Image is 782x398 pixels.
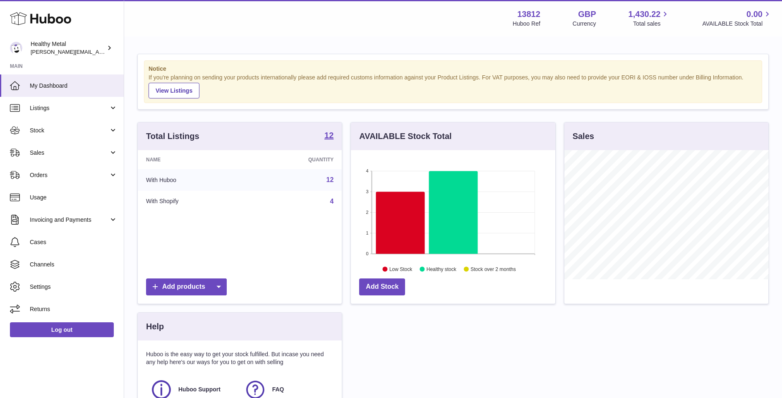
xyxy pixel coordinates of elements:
span: Usage [30,194,118,201]
text: 2 [366,210,369,215]
a: Add products [146,278,227,295]
span: Huboo Support [178,386,221,393]
th: Name [138,150,248,169]
text: 4 [366,168,369,173]
span: Invoicing and Payments [30,216,109,224]
span: Channels [30,261,118,269]
strong: GBP [578,9,596,20]
span: 0.00 [746,9,763,20]
span: FAQ [272,386,284,393]
a: 1,430.22 Total sales [628,9,670,28]
span: Orders [30,171,109,179]
div: Huboo Ref [513,20,540,28]
text: 3 [366,189,369,194]
text: 1 [366,230,369,235]
th: Quantity [248,150,342,169]
text: Healthy stock [427,266,457,272]
span: Total sales [633,20,670,28]
a: 12 [326,176,334,183]
div: Currency [573,20,596,28]
span: Stock [30,127,109,134]
strong: 13812 [517,9,540,20]
span: Settings [30,283,118,291]
span: AVAILABLE Stock Total [702,20,772,28]
span: Returns [30,305,118,313]
strong: Notice [149,65,758,73]
a: 4 [330,198,333,205]
a: 0.00 AVAILABLE Stock Total [702,9,772,28]
a: Log out [10,322,114,337]
span: Sales [30,149,109,157]
text: 0 [366,251,369,256]
a: Add Stock [359,278,405,295]
span: Listings [30,104,109,112]
td: With Huboo [138,169,248,191]
img: jose@healthy-metal.com [10,42,22,54]
div: Healthy Metal [31,40,105,56]
h3: Total Listings [146,131,199,142]
div: If you're planning on sending your products internationally please add required customs informati... [149,74,758,98]
text: Stock over 2 months [471,266,516,272]
h3: Help [146,321,164,332]
text: Low Stock [389,266,413,272]
strong: 12 [324,131,333,139]
h3: AVAILABLE Stock Total [359,131,451,142]
span: [PERSON_NAME][EMAIL_ADDRESS][DOMAIN_NAME] [31,48,166,55]
span: Cases [30,238,118,246]
p: Huboo is the easy way to get your stock fulfilled. But incase you need any help here's our ways f... [146,350,333,366]
a: 12 [324,131,333,141]
td: With Shopify [138,191,248,212]
span: My Dashboard [30,82,118,90]
span: 1,430.22 [628,9,661,20]
a: View Listings [149,83,199,98]
h3: Sales [573,131,594,142]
